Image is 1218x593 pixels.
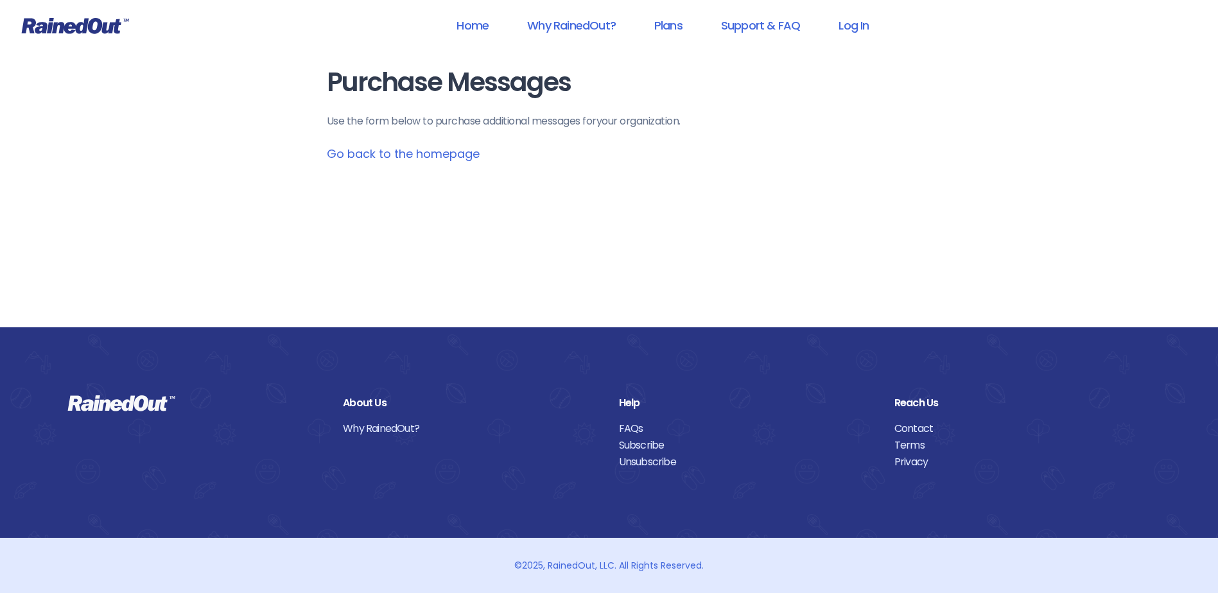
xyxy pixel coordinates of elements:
[894,437,1151,454] a: Terms
[894,454,1151,470] a: Privacy
[638,11,699,40] a: Plans
[619,395,875,411] div: Help
[343,395,599,411] div: About Us
[327,68,892,97] h1: Purchase Messages
[510,11,632,40] a: Why RainedOut?
[619,454,875,470] a: Unsubscribe
[327,114,892,129] p: Use the form below to purchase additional messages for your organization .
[343,420,599,437] a: Why RainedOut?
[619,437,875,454] a: Subscribe
[894,420,1151,437] a: Contact
[440,11,505,40] a: Home
[704,11,817,40] a: Support & FAQ
[894,395,1151,411] div: Reach Us
[619,420,875,437] a: FAQs
[327,146,480,162] a: Go back to the homepage
[822,11,885,40] a: Log In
